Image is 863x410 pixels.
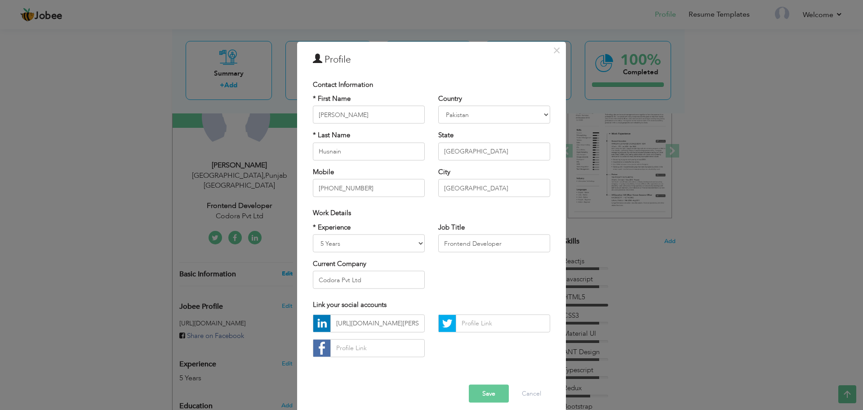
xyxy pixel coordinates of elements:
[313,300,387,309] span: Link your social accounts
[313,222,351,232] label: * Experience
[456,314,550,332] input: Profile Link
[313,208,351,217] span: Work Details
[313,259,366,269] label: Current Company
[330,314,425,332] input: Profile Link
[553,42,561,58] span: ×
[313,315,330,332] img: linkedin
[313,94,351,104] label: * First Name
[330,339,425,357] input: Profile Link
[313,167,334,176] label: Mobile
[513,384,550,402] button: Cancel
[313,131,350,140] label: * Last Name
[313,80,373,89] span: Contact Information
[469,384,509,402] button: Save
[438,222,465,232] label: Job Title
[313,53,550,66] h3: Profile
[313,339,330,356] img: facebook
[439,315,456,332] img: Twitter
[549,43,564,57] button: Close
[438,131,454,140] label: State
[438,167,450,176] label: City
[438,94,462,104] label: Country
